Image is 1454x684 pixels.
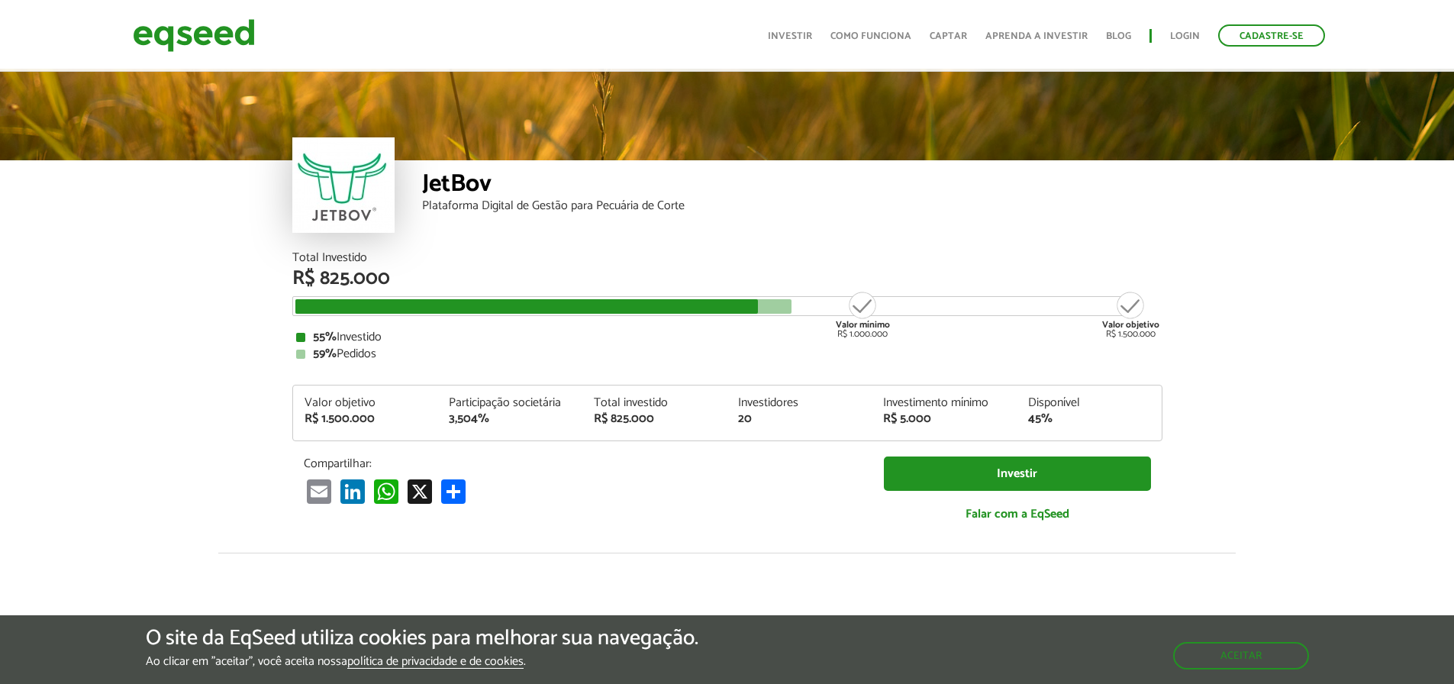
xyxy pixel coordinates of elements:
[738,413,860,425] div: 20
[1028,413,1150,425] div: 45%
[930,31,967,41] a: Captar
[146,627,698,650] h5: O site da EqSeed utiliza cookies para melhorar sua navegação.
[304,479,334,504] a: Email
[292,269,1162,289] div: R$ 825.000
[371,479,401,504] a: WhatsApp
[422,200,1162,212] div: Plataforma Digital de Gestão para Pecuária de Corte
[1170,31,1200,41] a: Login
[1102,318,1159,332] strong: Valor objetivo
[738,397,860,409] div: Investidores
[313,344,337,364] strong: 59%
[836,318,890,332] strong: Valor mínimo
[449,397,571,409] div: Participação societária
[146,654,698,669] p: Ao clicar em "aceitar", você aceita nossa .
[305,397,427,409] div: Valor objetivo
[1028,397,1150,409] div: Disponível
[884,457,1151,491] a: Investir
[292,252,1162,264] div: Total Investido
[304,457,861,471] p: Compartilhar:
[834,290,891,339] div: R$ 1.000.000
[133,15,255,56] img: EqSeed
[884,498,1151,530] a: Falar com a EqSeed
[296,348,1159,360] div: Pedidos
[594,397,716,409] div: Total investido
[883,397,1005,409] div: Investimento mínimo
[1173,642,1309,669] button: Aceitar
[449,413,571,425] div: 3,504%
[296,331,1159,344] div: Investido
[313,327,337,347] strong: 55%
[422,172,1162,200] div: JetBov
[1218,24,1325,47] a: Cadastre-se
[985,31,1088,41] a: Aprenda a investir
[1102,290,1159,339] div: R$ 1.500.000
[883,413,1005,425] div: R$ 5.000
[1106,31,1131,41] a: Blog
[438,479,469,504] a: Share
[337,479,368,504] a: LinkedIn
[768,31,812,41] a: Investir
[347,656,524,669] a: política de privacidade e de cookies
[305,413,427,425] div: R$ 1.500.000
[405,479,435,504] a: X
[594,413,716,425] div: R$ 825.000
[830,31,911,41] a: Como funciona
